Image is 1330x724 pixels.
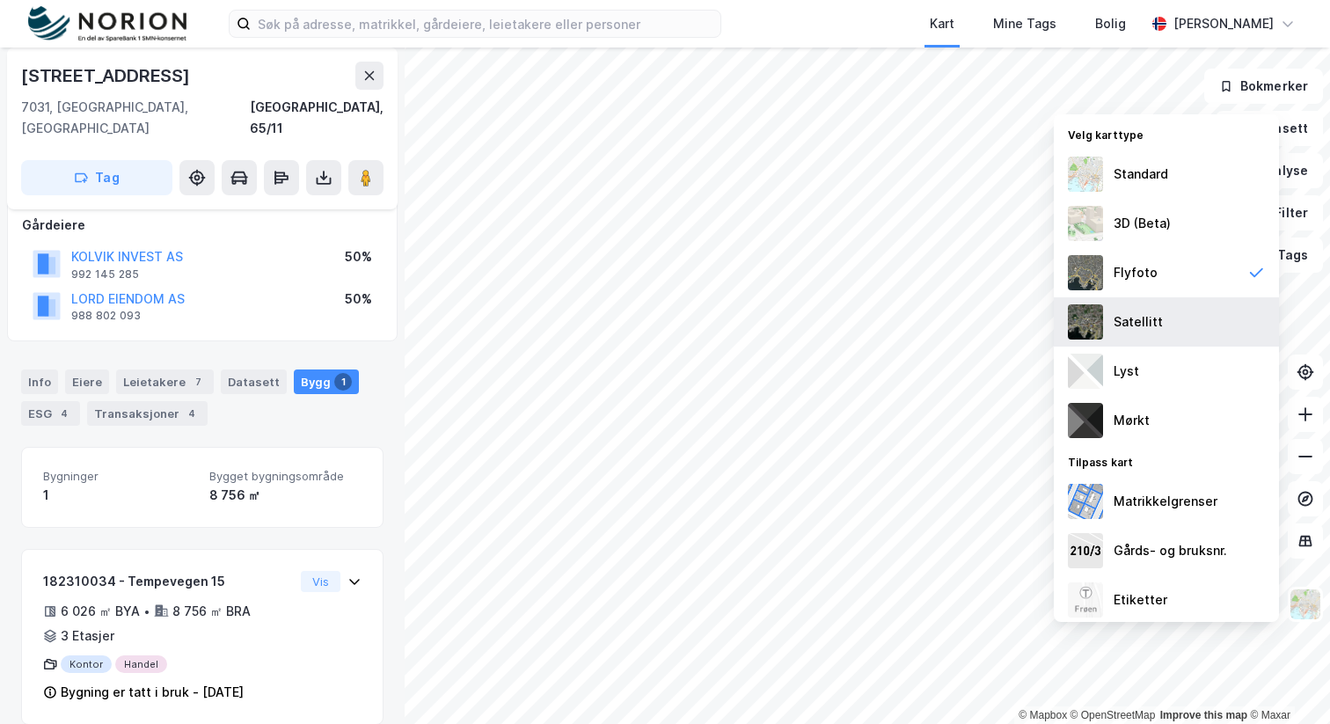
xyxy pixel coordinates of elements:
div: 992 145 285 [71,267,139,282]
div: 50% [345,289,372,310]
button: Vis [301,571,340,592]
a: Improve this map [1160,709,1247,721]
img: Z [1068,206,1103,241]
div: 50% [345,246,372,267]
a: OpenStreetMap [1071,709,1156,721]
button: Bokmerker [1204,69,1323,104]
input: Søk på adresse, matrikkel, gårdeiere, leietakere eller personer [251,11,720,37]
img: luj3wr1y2y3+OchiMxRmMxRlscgabnMEmZ7DJGWxyBpucwSZnsMkZbHIGm5zBJmewyRlscgabnMEmZ7DJGWxyBpucwSZnsMkZ... [1068,354,1103,389]
a: Mapbox [1019,709,1067,721]
div: Info [21,369,58,394]
div: ESG [21,401,80,426]
img: nCdM7BzjoCAAAAAElFTkSuQmCC [1068,403,1103,438]
div: Tilpass kart [1054,445,1279,477]
div: [STREET_ADDRESS] [21,62,194,90]
div: Bygg [294,369,359,394]
div: Leietakere [116,369,214,394]
div: Etiketter [1114,589,1167,611]
button: Tags [1241,238,1323,273]
div: [GEOGRAPHIC_DATA], 65/11 [250,97,384,139]
iframe: Chat Widget [1242,640,1330,724]
div: 1 [334,373,352,391]
span: Bygninger [43,469,195,484]
div: Eiere [65,369,109,394]
span: Bygget bygningsområde [209,469,362,484]
button: Tag [21,160,172,195]
div: 1 [43,485,195,506]
div: 7 [189,373,207,391]
img: cadastreBorders.cfe08de4b5ddd52a10de.jpeg [1068,484,1103,519]
div: 3D (Beta) [1114,213,1171,234]
img: Z [1068,582,1103,618]
div: Transaksjoner [87,401,208,426]
div: 988 802 093 [71,309,141,323]
img: 9k= [1068,304,1103,340]
div: Velg karttype [1054,118,1279,150]
div: Bolig [1095,13,1126,34]
div: 7031, [GEOGRAPHIC_DATA], [GEOGRAPHIC_DATA] [21,97,250,139]
div: Datasett [221,369,287,394]
img: norion-logo.80e7a08dc31c2e691866.png [28,6,186,42]
div: [PERSON_NAME] [1173,13,1274,34]
div: Kart [930,13,954,34]
div: Satellitt [1114,311,1163,333]
button: Filter [1239,195,1323,230]
div: Gårds- og bruksnr. [1114,540,1227,561]
div: Flyfoto [1114,262,1158,283]
img: Z [1289,588,1322,621]
div: 182310034 - Tempevegen 15 [43,571,294,592]
div: Mine Tags [993,13,1056,34]
div: 4 [183,405,201,422]
div: 6 026 ㎡ BYA [61,601,140,622]
img: cadastreKeys.547ab17ec502f5a4ef2b.jpeg [1068,533,1103,568]
div: Bygning er tatt i bruk - [DATE] [61,682,244,703]
div: Mørkt [1114,410,1150,431]
div: 8 756 ㎡ [209,485,362,506]
div: Standard [1114,164,1168,185]
div: 3 Etasjer [61,625,114,647]
div: 8 756 ㎡ BRA [172,601,251,622]
div: 4 [55,405,73,422]
img: Z [1068,255,1103,290]
div: Kontrollprogram for chat [1242,640,1330,724]
img: Z [1068,157,1103,192]
div: Gårdeiere [22,215,383,236]
div: Matrikkelgrenser [1114,491,1217,512]
button: Datasett [1216,111,1323,146]
div: • [143,604,150,618]
div: Lyst [1114,361,1139,382]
